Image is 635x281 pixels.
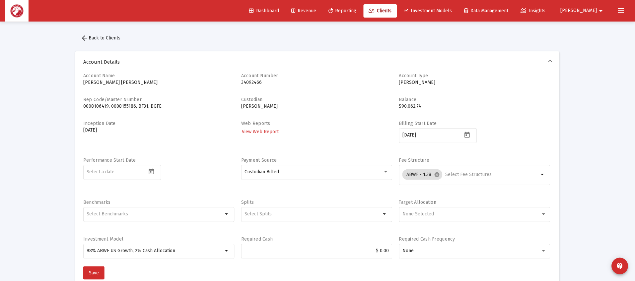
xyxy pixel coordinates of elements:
[402,248,414,253] span: None
[291,8,316,14] span: Revenue
[328,8,357,14] span: Reporting
[83,121,116,126] label: Inception Date
[459,4,514,18] a: Data Management
[83,97,142,102] label: Rep Code/Master Number
[87,210,223,218] mat-chip-list: Selection
[241,127,279,137] a: View Web Report
[83,127,235,134] p: [DATE]
[241,79,392,86] p: 34092466
[399,199,437,205] label: Target Allocation
[83,157,136,163] label: Performance Start Date
[75,51,560,73] mat-expansion-panel-header: Account Details
[399,97,417,102] label: Balance
[399,4,458,18] a: Investment Models
[223,247,231,255] mat-icon: arrow_drop_down
[402,169,443,180] mat-chip: ABWF - 1.38
[323,4,362,18] a: Reporting
[89,270,99,276] span: Save
[83,59,549,65] span: Account Details
[87,248,223,253] input: 98% ABWF US Growth, 2% Cash Allocation
[402,168,539,181] mat-chip-list: Selection
[521,8,546,14] span: Insights
[539,171,547,179] mat-icon: arrow_drop_down
[597,4,605,18] mat-icon: arrow_drop_down
[83,103,235,110] p: 0008106419, 0008155186, BF31, BGFE
[83,199,111,205] label: Benchmarks
[399,73,428,79] label: Account Type
[399,121,437,126] label: Billing Start Date
[83,79,235,86] p: [PERSON_NAME] [PERSON_NAME]
[87,211,223,217] input: Select Benchmarks
[245,169,279,175] span: Custodian Billed
[245,210,381,218] mat-chip-list: Selection
[241,103,392,110] p: [PERSON_NAME]
[516,4,551,18] a: Insights
[561,8,597,14] span: [PERSON_NAME]
[241,236,273,242] label: Required Cash
[241,121,270,126] label: Web Reports
[404,8,452,14] span: Investment Models
[245,211,381,217] input: Select Splits
[241,199,254,205] label: Splits
[399,103,550,110] p: $90,062.74
[147,167,156,176] button: Open calendar
[402,211,434,217] span: None Selected
[241,97,263,102] label: Custodian
[399,236,455,242] label: Required Cash Frequency
[81,35,120,41] span: Back to Clients
[399,157,430,163] label: Fee Structure
[249,8,279,14] span: Dashboard
[223,210,231,218] mat-icon: arrow_drop_down
[445,172,539,177] input: Select Fee Structures
[242,129,279,135] span: View Web Report
[241,73,278,79] label: Account Number
[364,4,397,18] a: Clients
[245,248,389,253] input: $2000.00
[10,4,24,18] img: Dashboard
[81,34,89,42] mat-icon: arrow_back
[462,130,472,140] button: Open calendar
[616,262,624,270] mat-icon: contact_support
[83,236,123,242] label: Investment Model
[553,4,613,17] button: [PERSON_NAME]
[434,172,440,178] mat-icon: cancel
[369,8,392,14] span: Clients
[83,73,115,79] label: Account Name
[402,133,462,138] input: Select a date
[244,4,284,18] a: Dashboard
[75,31,126,45] button: Back to Clients
[464,8,509,14] span: Data Management
[286,4,321,18] a: Revenue
[399,79,550,86] p: [PERSON_NAME]
[87,169,147,175] input: Select a date
[381,210,389,218] mat-icon: arrow_drop_down
[83,266,105,280] button: Save
[241,157,277,163] label: Payment Source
